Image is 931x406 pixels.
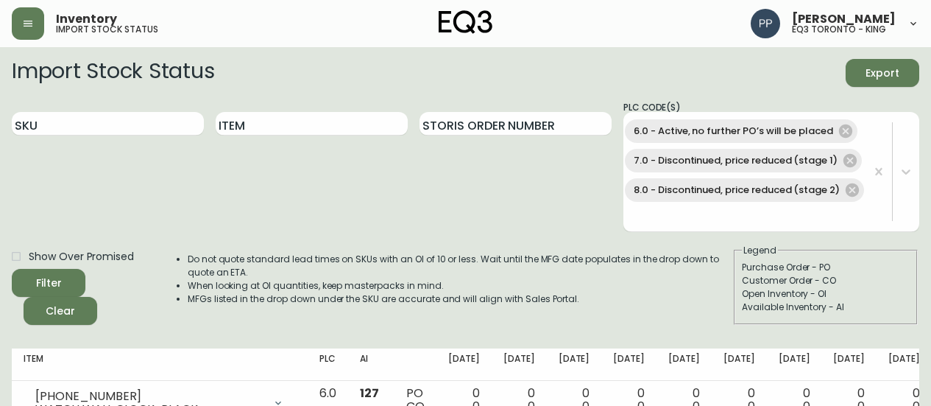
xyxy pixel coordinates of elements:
[821,349,877,381] th: [DATE]
[625,123,842,139] span: 6.0 - Active, no further PO’s will be placed
[767,349,822,381] th: [DATE]
[436,349,492,381] th: [DATE]
[742,287,910,301] div: Open Inventory - OI
[712,349,767,381] th: [DATE]
[625,178,864,202] div: 8.0 - Discontinued, price reduced (stage 2)
[36,274,62,293] div: Filter
[188,293,732,306] li: MFGs listed in the drop down under the SKU are accurate and will align with Sales Portal.
[625,119,857,143] div: 6.0 - Active, no further PO’s will be placed
[12,59,214,87] h2: Import Stock Status
[35,302,85,321] span: Clear
[742,261,910,274] div: Purchase Order - PO
[308,349,348,381] th: PLC
[439,10,493,34] img: logo
[56,13,117,25] span: Inventory
[56,25,158,34] h5: import stock status
[188,253,732,279] li: Do not quote standard lead times on SKUs with an OI of 10 or less. Wait until the MFG date popula...
[12,349,308,381] th: Item
[792,13,896,25] span: [PERSON_NAME]
[601,349,656,381] th: [DATE]
[348,349,394,381] th: AI
[625,153,846,169] span: 7.0 - Discontinued, price reduced (stage 1)
[742,274,910,287] div: Customer Order - CO
[857,64,907,83] span: Export
[188,279,732,293] li: When looking at OI quantities, keep masterpacks in mind.
[625,149,862,172] div: 7.0 - Discontinued, price reduced (stage 1)
[751,9,780,38] img: 93ed64739deb6bac3372f15ae91c6632
[492,349,547,381] th: [DATE]
[12,269,85,297] button: Filter
[742,301,910,314] div: Available Inventory - AI
[360,385,379,402] span: 127
[625,182,849,198] span: 8.0 - Discontinued, price reduced (stage 2)
[24,297,97,325] button: Clear
[792,25,886,34] h5: eq3 toronto - king
[29,249,134,265] span: Show Over Promised
[547,349,602,381] th: [DATE]
[35,390,263,403] div: [PHONE_NUMBER]
[742,244,778,257] legend: Legend
[656,349,712,381] th: [DATE]
[846,59,919,87] button: Export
